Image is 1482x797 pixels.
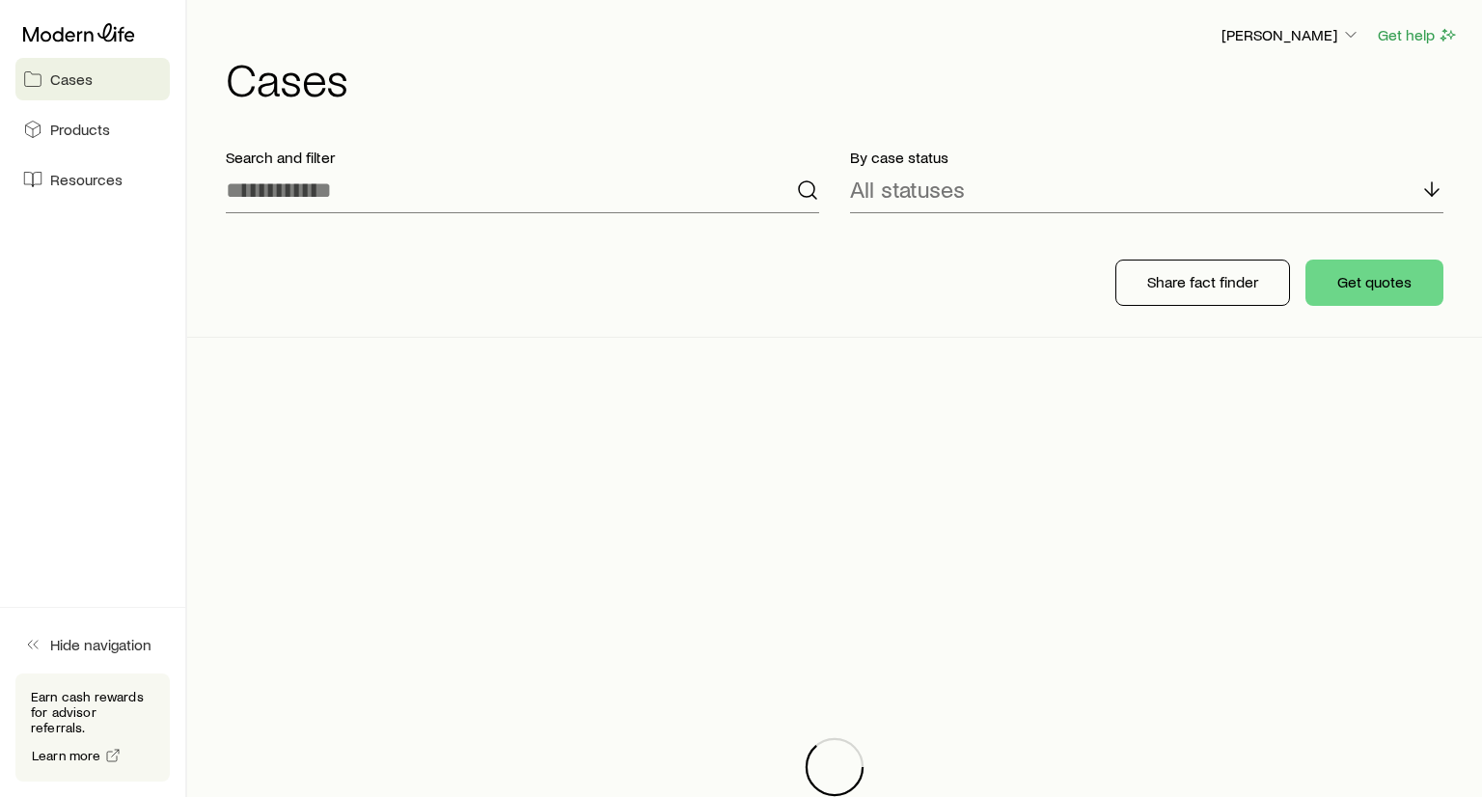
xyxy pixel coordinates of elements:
[50,170,123,189] span: Resources
[1221,24,1361,47] button: [PERSON_NAME]
[50,635,151,654] span: Hide navigation
[226,148,819,167] p: Search and filter
[1377,24,1459,46] button: Get help
[850,176,965,203] p: All statuses
[15,623,170,666] button: Hide navigation
[32,749,101,762] span: Learn more
[1305,260,1443,306] button: Get quotes
[226,55,1459,101] h1: Cases
[31,689,154,735] p: Earn cash rewards for advisor referrals.
[50,120,110,139] span: Products
[50,69,93,89] span: Cases
[850,148,1443,167] p: By case status
[1221,25,1360,44] p: [PERSON_NAME]
[1115,260,1290,306] button: Share fact finder
[15,108,170,151] a: Products
[15,158,170,201] a: Resources
[15,58,170,100] a: Cases
[1147,272,1258,291] p: Share fact finder
[15,673,170,782] div: Earn cash rewards for advisor referrals.Learn more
